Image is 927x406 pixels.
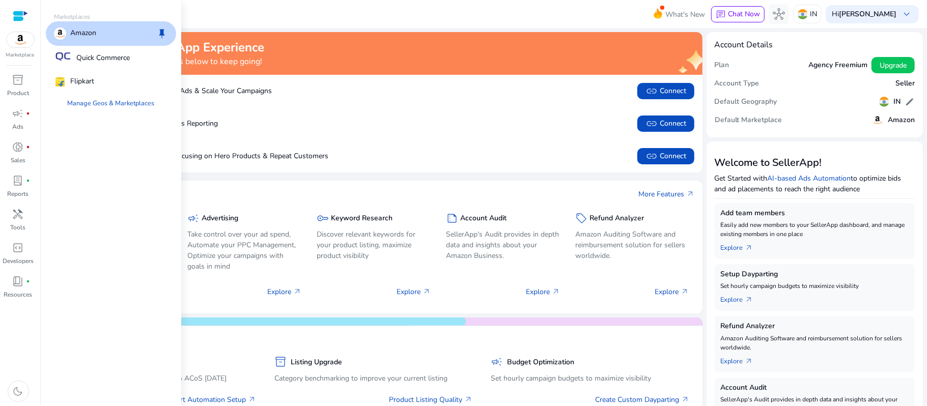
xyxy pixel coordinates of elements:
[716,10,726,20] span: chat
[331,214,392,223] h5: Keyword Research
[7,89,29,98] p: Product
[721,239,762,253] a: Explorearrow_outward
[589,214,644,223] h5: Refund Analyzer
[715,173,915,194] p: Get Started with to optimize bids and ad placements to reach the right audience
[721,291,762,305] a: Explorearrow_outward
[645,118,686,130] span: Connect
[893,98,901,106] h5: IN
[4,290,33,299] p: Resources
[465,395,473,403] span: arrow_outward
[70,27,96,40] p: Amazon
[12,74,24,86] span: inventory_2
[715,40,773,50] h4: Account Details
[575,212,587,224] span: sell
[267,286,301,297] p: Explore
[721,281,909,291] p: Set hourly campaign budgets to maximize visibility
[317,212,329,224] span: key
[156,27,168,40] span: keep
[715,79,760,88] h5: Account Type
[645,85,686,97] span: Connect
[293,287,301,296] span: arrow_outward
[552,287,560,296] span: arrow_outward
[665,6,705,23] span: What's New
[12,275,24,287] span: book_4
[76,52,130,63] p: Quick Commerce
[71,151,328,161] p: Boost Sales by Focusing on Hero Products & Repeat Customers
[26,111,31,115] span: fiber_manual_record
[872,57,915,73] button: Upgrade
[70,76,94,88] p: Flipkart
[274,356,287,368] span: inventory_2
[728,9,760,19] span: Chat Now
[872,114,884,126] img: amazon.svg
[721,220,909,239] p: Easily add new members to your SellerApp dashboard, and manage existing members in one place
[711,6,765,22] button: chatChat Now
[446,229,560,261] p: SellerApp's Audit provides in depth data and insights about your Amazon Business.
[46,12,176,21] p: Marketplaces
[460,214,507,223] h5: Account Audit
[12,208,24,220] span: handyman
[638,189,694,199] a: More Featuresarrow_outward
[769,4,789,24] button: hub
[187,229,301,272] p: Take control over your ad spend, Automate your PPC Management, Optimize your campaigns with goals...
[389,394,473,405] a: Product Listing Quality
[721,384,909,392] h5: Account Audit
[681,287,689,296] span: arrow_outward
[187,212,200,224] span: campaign
[317,229,431,261] p: Discover relevant keywords for your product listing, maximize product visibility
[508,358,575,367] h5: Budget Optimization
[721,334,909,352] p: Amazon Auditing Software and reimbursement solution for sellers worldwide.
[773,8,785,20] span: hub
[655,286,689,297] p: Explore
[7,32,34,47] img: amazon.svg
[491,373,689,384] p: Set hourly campaign budgets to maximize visibility
[60,94,163,112] a: Manage Geos & Marketplaces
[26,279,31,283] span: fiber_manual_record
[491,356,503,368] span: campaign
[637,83,694,99] button: linkConnect
[715,157,915,169] h3: Welcome to SellerApp!
[745,357,753,365] span: arrow_outward
[901,8,913,20] span: keyboard_arrow_down
[832,11,896,18] p: Hi
[637,148,694,164] button: linkConnect
[880,60,907,71] span: Upgrade
[879,97,889,107] img: in.svg
[721,322,909,331] h5: Refund Analyzer
[8,189,29,198] p: Reports
[12,107,24,120] span: campaign
[808,61,867,70] h5: Agency Freemium
[12,175,24,187] span: lab_profile
[11,223,26,232] p: Tools
[26,179,31,183] span: fiber_manual_record
[12,385,24,397] span: dark_mode
[645,150,658,162] span: link
[745,244,753,252] span: arrow_outward
[11,156,25,165] p: Sales
[12,141,24,153] span: donut_small
[645,150,686,162] span: Connect
[54,52,72,61] img: QC-logo.svg
[423,287,431,296] span: arrow_outward
[575,229,689,261] p: Amazon Auditing Software and reimbursement solution for sellers worldwide.
[291,358,342,367] h5: Listing Upgrade
[595,394,689,405] a: Create Custom Dayparting
[686,190,694,198] span: arrow_outward
[3,256,34,266] p: Developers
[248,395,256,403] span: arrow_outward
[54,76,66,88] img: flipkart.svg
[768,173,851,183] a: AI-based Ads Automation
[721,270,909,279] h5: Setup Dayparting
[166,394,256,405] a: Smart Automation Setup
[745,296,753,304] span: arrow_outward
[721,352,762,366] a: Explorearrow_outward
[202,214,238,223] h5: Advertising
[397,286,431,297] p: Explore
[274,373,472,384] p: Category benchmarking to improve your current listing
[13,122,24,131] p: Ads
[905,97,915,107] span: edit
[839,9,896,19] b: [PERSON_NAME]
[681,395,689,403] span: arrow_outward
[810,5,817,23] p: IN
[721,209,909,218] h5: Add team members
